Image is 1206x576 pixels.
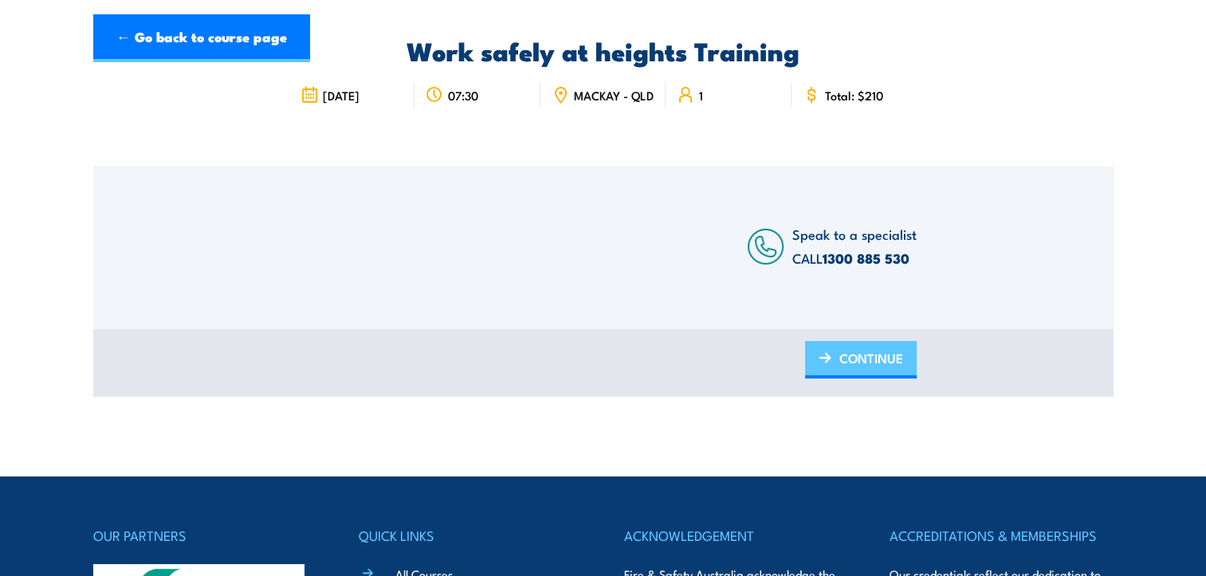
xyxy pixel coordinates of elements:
span: [DATE] [323,88,359,102]
a: ← Go back to course page [93,14,310,62]
a: 1300 885 530 [823,248,909,268]
h4: QUICK LINKS [359,524,582,547]
h4: ACCREDITATIONS & MEMBERSHIPS [890,524,1113,547]
span: 07:30 [448,88,478,102]
span: Speak to a specialist CALL [792,224,917,268]
h4: ACKNOWLEDGEMENT [624,524,847,547]
a: CONTINUE [805,341,917,378]
span: 1 [699,88,703,102]
span: MACKAY - QLD [574,88,654,102]
span: Total: $210 [825,88,883,102]
span: CONTINUE [839,337,903,379]
h4: OUR PARTNERS [93,524,316,547]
